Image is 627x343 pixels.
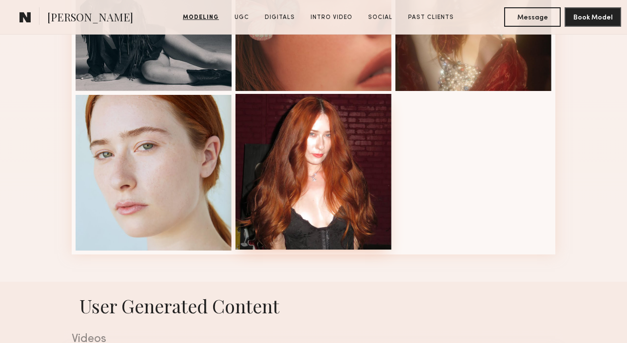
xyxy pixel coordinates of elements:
[64,293,563,318] h1: User Generated Content
[307,13,356,22] a: Intro Video
[565,7,621,27] button: Book Model
[261,13,299,22] a: Digitals
[179,13,223,22] a: Modeling
[364,13,396,22] a: Social
[404,13,458,22] a: Past Clients
[504,7,561,27] button: Message
[231,13,253,22] a: UGC
[565,13,621,21] a: Book Model
[47,10,133,27] span: [PERSON_NAME]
